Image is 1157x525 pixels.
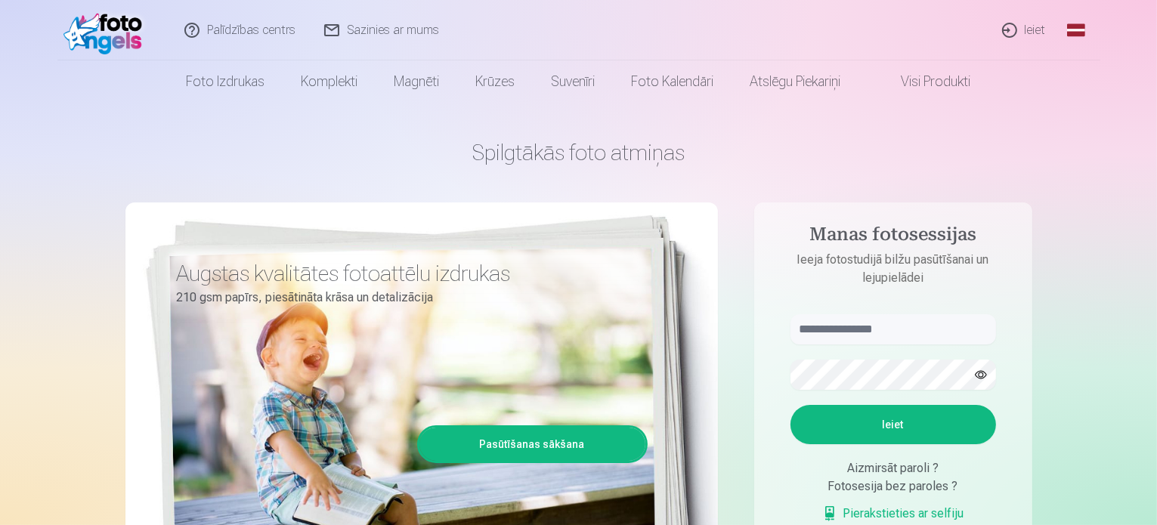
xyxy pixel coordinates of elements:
[283,60,376,103] a: Komplekti
[614,60,732,103] a: Foto kalendāri
[790,405,996,444] button: Ieiet
[177,287,636,308] p: 210 gsm papīrs, piesātināta krāsa un detalizācija
[376,60,458,103] a: Magnēti
[822,505,964,523] a: Pierakstieties ar selfiju
[419,428,645,461] a: Pasūtīšanas sākšana
[775,224,1011,251] h4: Manas fotosessijas
[732,60,859,103] a: Atslēgu piekariņi
[177,260,636,287] h3: Augstas kvalitātes fotoattēlu izdrukas
[775,251,1011,287] p: Ieeja fotostudijā bilžu pasūtīšanai un lejupielādei
[63,6,150,54] img: /fa1
[790,477,996,496] div: Fotosesija bez paroles ?
[125,139,1032,166] h1: Spilgtākās foto atmiņas
[534,60,614,103] a: Suvenīri
[790,459,996,477] div: Aizmirsāt paroli ?
[458,60,534,103] a: Krūzes
[169,60,283,103] a: Foto izdrukas
[859,60,989,103] a: Visi produkti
